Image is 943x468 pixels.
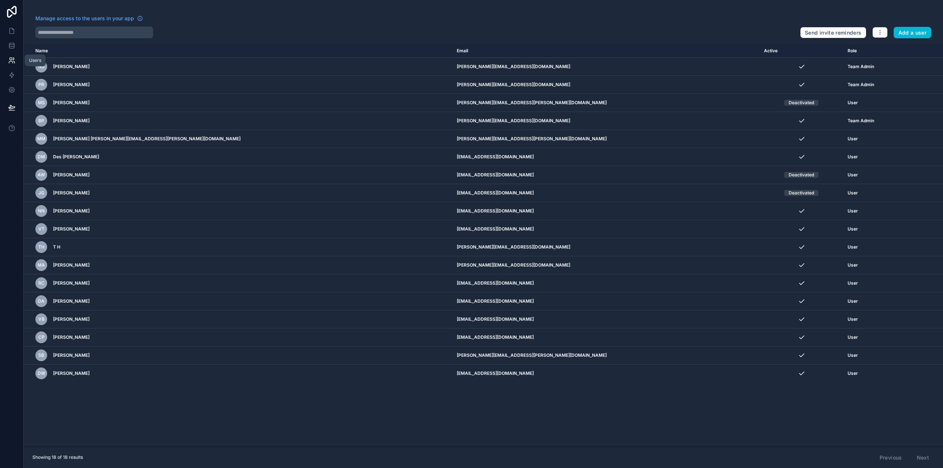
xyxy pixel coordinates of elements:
[452,130,760,148] td: [PERSON_NAME][EMAIL_ADDRESS][PERSON_NAME][DOMAIN_NAME]
[848,100,858,106] span: User
[53,316,90,322] span: [PERSON_NAME]
[38,172,45,178] span: AW
[800,27,866,39] button: Send invite reminders
[53,370,90,376] span: [PERSON_NAME]
[53,100,90,106] span: [PERSON_NAME]
[452,238,760,256] td: [PERSON_NAME][EMAIL_ADDRESS][DOMAIN_NAME]
[38,64,45,70] span: NS
[848,64,874,70] span: Team Admin
[53,82,90,88] span: [PERSON_NAME]
[452,328,760,346] td: [EMAIL_ADDRESS][DOMAIN_NAME]
[452,94,760,112] td: [PERSON_NAME][EMAIL_ADDRESS][PERSON_NAME][DOMAIN_NAME]
[38,208,45,214] span: NN
[848,298,858,304] span: User
[789,172,814,178] div: Deactivated
[452,44,760,58] th: Email
[24,44,452,58] th: Name
[452,292,760,310] td: [EMAIL_ADDRESS][DOMAIN_NAME]
[789,190,814,196] div: Deactivated
[843,44,912,58] th: Role
[848,316,858,322] span: User
[848,226,858,232] span: User
[452,166,760,184] td: [EMAIL_ADDRESS][DOMAIN_NAME]
[452,220,760,238] td: [EMAIL_ADDRESS][DOMAIN_NAME]
[38,82,44,88] span: PR
[848,190,858,196] span: User
[53,136,241,142] span: [PERSON_NAME] [PERSON_NAME][EMAIL_ADDRESS][PERSON_NAME][DOMAIN_NAME]
[32,454,83,460] span: Showing 18 of 18 results
[53,226,90,232] span: [PERSON_NAME]
[452,202,760,220] td: [EMAIL_ADDRESS][DOMAIN_NAME]
[38,298,45,304] span: DA
[848,208,858,214] span: User
[848,352,858,358] span: User
[38,370,45,376] span: DW
[53,118,90,124] span: [PERSON_NAME]
[452,310,760,328] td: [EMAIL_ADDRESS][DOMAIN_NAME]
[452,256,760,274] td: [PERSON_NAME][EMAIL_ADDRESS][DOMAIN_NAME]
[848,334,858,340] span: User
[848,280,858,286] span: User
[38,118,44,124] span: BP
[452,58,760,76] td: [PERSON_NAME][EMAIL_ADDRESS][DOMAIN_NAME]
[38,352,44,358] span: SB
[894,27,932,39] button: Add a user
[37,136,45,142] span: Mm
[848,172,858,178] span: User
[848,118,874,124] span: Team Admin
[53,298,90,304] span: [PERSON_NAME]
[452,184,760,202] td: [EMAIL_ADDRESS][DOMAIN_NAME]
[38,154,45,160] span: DM
[35,15,134,22] span: Manage access to the users in your app
[53,208,90,214] span: [PERSON_NAME]
[38,262,45,268] span: MA
[53,352,90,358] span: [PERSON_NAME]
[848,370,858,376] span: User
[24,44,943,447] div: scrollable content
[38,190,44,196] span: JG
[53,190,90,196] span: [PERSON_NAME]
[452,365,760,383] td: [EMAIL_ADDRESS][DOMAIN_NAME]
[38,100,45,106] span: MS
[760,44,843,58] th: Active
[38,280,45,286] span: RC
[53,280,90,286] span: [PERSON_NAME]
[452,76,760,94] td: [PERSON_NAME][EMAIL_ADDRESS][DOMAIN_NAME]
[848,262,858,268] span: User
[848,82,874,88] span: Team Admin
[38,244,45,250] span: TH
[452,148,760,166] td: [EMAIL_ADDRESS][DOMAIN_NAME]
[848,136,858,142] span: User
[53,334,90,340] span: [PERSON_NAME]
[38,226,45,232] span: VT
[452,274,760,292] td: [EMAIL_ADDRESS][DOMAIN_NAME]
[53,64,90,70] span: [PERSON_NAME]
[38,334,45,340] span: CP
[53,244,60,250] span: T H
[53,262,90,268] span: [PERSON_NAME]
[53,172,90,178] span: [PERSON_NAME]
[35,15,143,22] a: Manage access to the users in your app
[848,154,858,160] span: User
[29,57,41,63] div: Users
[848,244,858,250] span: User
[53,154,99,160] span: Des [PERSON_NAME]
[452,112,760,130] td: [PERSON_NAME][EMAIL_ADDRESS][DOMAIN_NAME]
[38,316,45,322] span: VB
[789,100,814,106] div: Deactivated
[452,346,760,365] td: [PERSON_NAME][EMAIL_ADDRESS][PERSON_NAME][DOMAIN_NAME]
